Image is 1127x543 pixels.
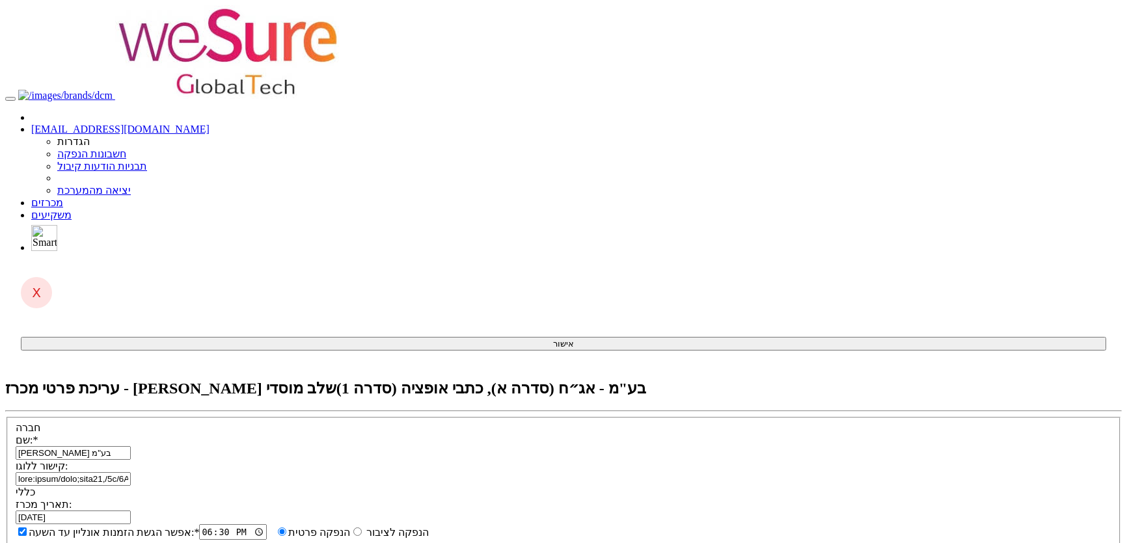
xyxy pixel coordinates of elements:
[16,434,38,445] label: שם:
[16,422,40,433] label: חברה
[31,209,72,220] a: משקיעים
[275,527,429,538] label: הנפקה לציבור
[18,527,27,536] input: אפשר הגשת הזמנות אונליין עד השעה:*
[278,527,286,536] input: הנפקה לציבור
[16,460,68,471] label: קישור ללוגו:
[18,90,113,101] img: /images/brands/dcm
[353,527,362,536] input: הנפקה פרטית
[5,379,1122,397] h2: עריכת פרטי מכרז - [PERSON_NAME] בע"מ - אג״ח (סדרה א), כתבי אופציה (סדרה 1)
[57,185,131,196] a: יציאה מהמערכת
[288,527,364,538] label: הנפקה פרטית
[57,148,126,159] a: חשבונות הנפקה
[57,135,1122,148] li: הגדרות
[16,486,35,497] label: כללי
[31,225,57,251] img: SmartBull Logo
[21,337,1106,351] button: אישור
[16,499,72,510] label: תאריך מכרז:
[32,285,41,300] span: X
[31,124,210,135] a: [EMAIL_ADDRESS][DOMAIN_NAME]
[31,197,63,208] a: מכרזים
[16,525,199,538] label: אפשר הגשת הזמנות אונליין עד השעה:
[57,161,147,172] a: תבניות הודעות קיבול
[115,5,343,99] img: Auction Logo
[266,380,336,397] span: שלב מוסדי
